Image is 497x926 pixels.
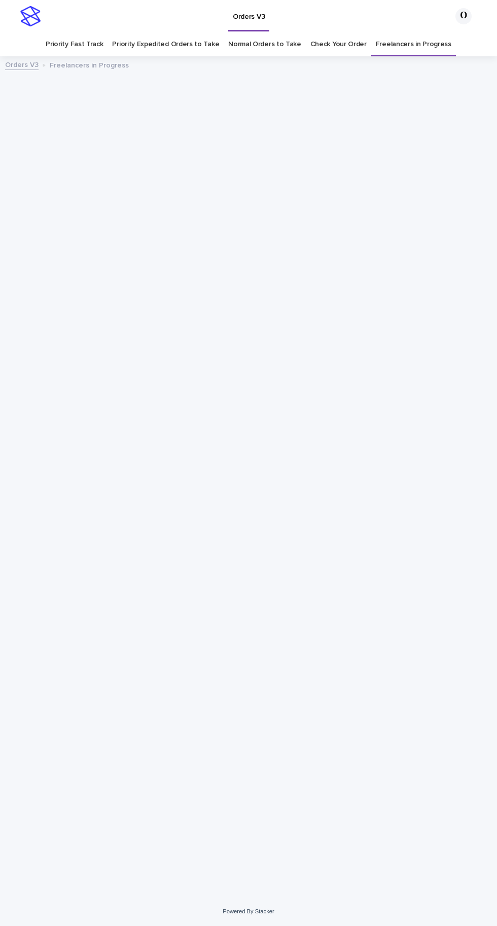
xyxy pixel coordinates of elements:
a: Normal Orders to Take [228,32,301,56]
div: О [455,8,472,24]
a: Powered By Stacker [223,908,274,914]
a: Priority Fast Track [46,32,103,56]
a: Orders V3 [5,58,39,70]
a: Freelancers in Progress [376,32,451,56]
img: stacker-logo-s-only.png [20,6,41,26]
a: Check Your Order [310,32,367,56]
p: Freelancers in Progress [50,59,129,70]
a: Priority Expedited Orders to Take [112,32,219,56]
